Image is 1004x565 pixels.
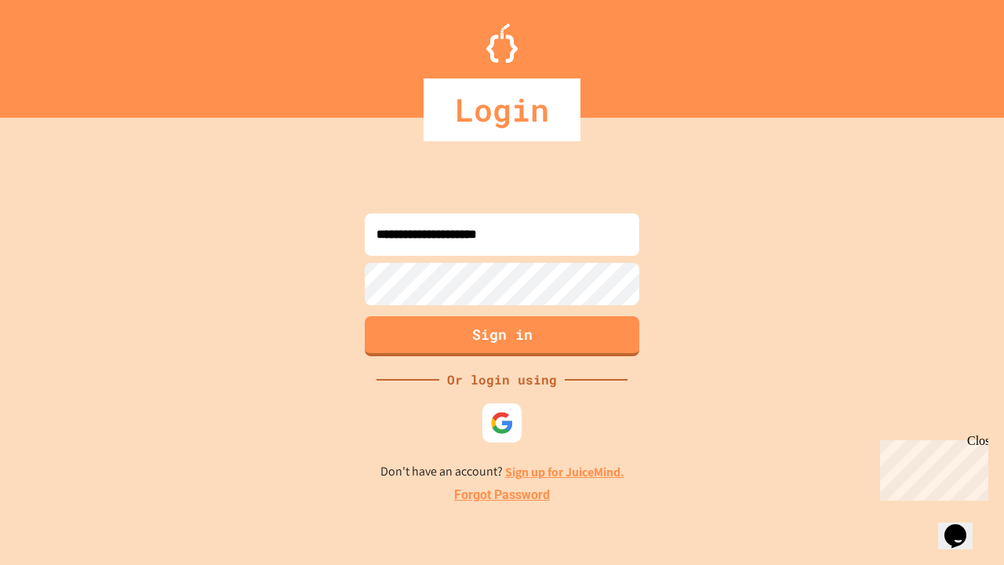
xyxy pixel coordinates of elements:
iframe: chat widget [938,502,988,549]
a: Forgot Password [454,486,550,505]
img: google-icon.svg [490,411,514,435]
p: Don't have an account? [380,462,624,482]
div: Or login using [439,370,565,389]
div: Chat with us now!Close [6,6,108,100]
iframe: chat widget [874,434,988,501]
a: Sign up for JuiceMind. [505,464,624,480]
div: Login [424,78,580,141]
img: Logo.svg [486,24,518,63]
button: Sign in [365,316,639,356]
